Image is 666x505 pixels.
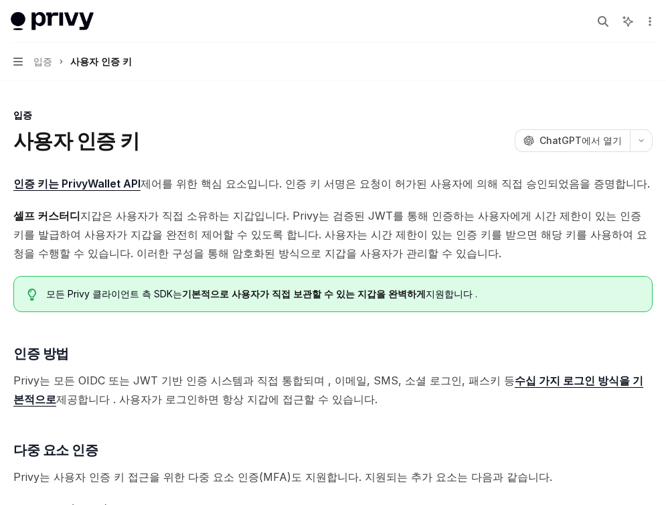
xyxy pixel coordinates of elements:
svg: 팁 [27,289,37,301]
a: Wallet API [88,177,141,191]
font: Privy는 사용자 인증 키 접근을 위한 다중 요소 인증(MFA)도 지원합니다. 지원되는 추가 요소는 다음과 같습니다. [13,470,552,484]
font: ChatGPT에서 열기 [539,135,622,146]
font: 인증 방법 [13,346,69,362]
font: 셀프 커스터디 [13,209,80,222]
font: 지갑은 사용자가 직접 소유하는 지갑입니다. Privy는 검증된 JWT를 통해 인증하는 사용자에게 시간 제한이 있는 인증 키를 발급하여 사용자가 지갑을 완전히 제어할 수 있도록... [13,209,647,260]
font: 사용자 인증 키 [70,56,132,67]
font: 제공합니다 . 사용자가 로그인하면 항상 지갑에 접근할 수 있습니다. [56,392,378,406]
font: 제어를 위한 핵심 요소입니다 [141,177,279,190]
a: 인증 키는 Privy [13,177,88,191]
font: 인증 키는 Privy [13,177,88,190]
font: 지원합니다 . [426,288,477,299]
font: 입증 [33,56,52,67]
button: ChatGPT에서 열기 [515,129,630,152]
font: 입증 [13,109,32,121]
font: Wallet API [88,177,141,190]
font: Privy는 모든 OIDC 또는 JWT 기반 인증 시스템과 직접 통합되며 , 이메일, SMS, 소셜 로그인, 패스키 등 [13,374,515,387]
font: . 인증 키 서명은 요청이 허가된 사용자에 의해 직접 승인되었음을 증명합니다. [279,177,650,190]
font: 기본적으로 사용자가 직접 보관할 수 있는 지갑을 완벽하게 [182,288,426,299]
font: 사용자 인증 키 [13,129,139,153]
img: 밝은 로고 [11,12,94,31]
button: 추가 작업 [642,12,655,31]
font: 다중 요소 인증 [13,442,98,458]
font: 모든 Privy 클라이언트 측 SDK는 [46,288,182,299]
